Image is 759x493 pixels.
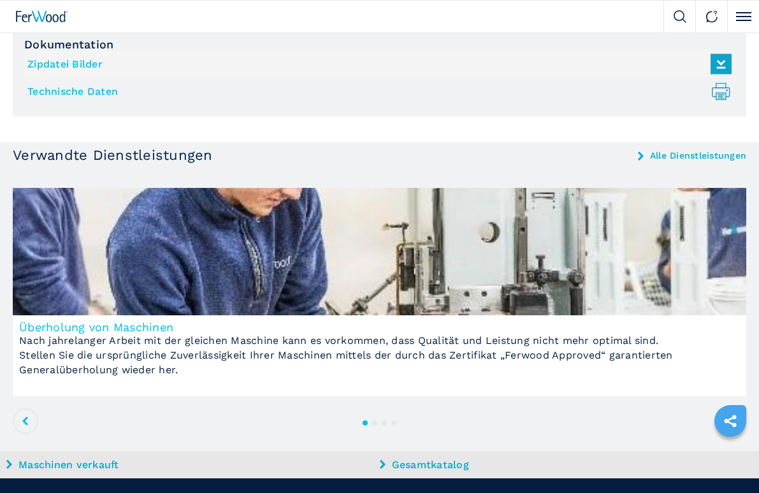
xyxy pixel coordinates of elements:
[382,420,387,425] button: 3
[13,148,213,162] h3: Verwandte Dienstleistungen
[19,322,740,333] h5: Überholung von Maschinen
[372,420,377,425] button: 2
[363,420,368,425] button: 1
[24,39,735,50] span: Dokumentation
[727,1,759,32] button: Click to toggle menu
[714,405,746,437] a: sharethis
[13,188,746,315] img: image
[27,54,725,75] a: Zipdatei Bilder
[705,436,749,483] iframe: Chat
[380,457,750,472] a: Gesamtkatalog
[705,10,718,23] img: Contact us
[19,333,740,377] p: Nach jahrelanger Arbeit mit der gleichen Maschine kann es vorkommen, dass Qualität und Leistung n...
[6,457,377,472] a: Maschinen verkauft
[16,11,68,22] img: Ferwood
[27,81,725,102] a: Technische Daten
[674,10,686,23] img: Search
[650,151,746,160] a: Alle Dienstleistungen
[391,420,396,425] button: 4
